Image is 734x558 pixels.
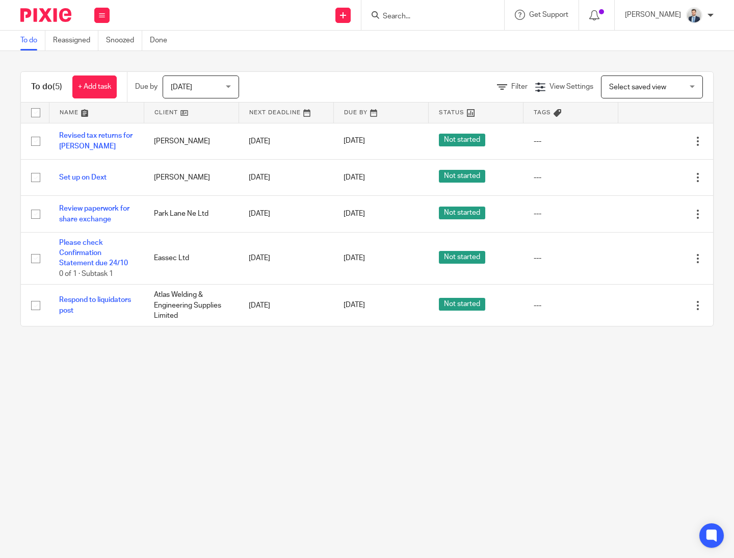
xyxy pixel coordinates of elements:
div: --- [534,209,608,219]
span: Get Support [529,11,568,18]
td: [PERSON_NAME] [144,123,239,159]
div: --- [534,300,608,311]
td: [DATE] [239,123,333,159]
a: Set up on Dext [59,174,107,181]
span: [DATE] [344,174,365,181]
span: Filter [511,83,528,90]
span: 0 of 1 · Subtask 1 [59,270,113,277]
td: [DATE] [239,285,333,326]
a: Review paperwork for share exchange [59,205,129,222]
span: Not started [439,251,485,264]
td: Atlas Welding & Engineering Supplies Limited [144,285,239,326]
div: --- [534,136,608,146]
td: Park Lane Ne Ltd [144,196,239,232]
img: Pixie [20,8,71,22]
td: [DATE] [239,232,333,285]
span: Select saved view [609,84,666,91]
input: Search [382,12,474,21]
td: [DATE] [239,159,333,195]
td: Eassec Ltd [144,232,239,285]
a: Revised tax returns for [PERSON_NAME] [59,132,133,149]
span: [DATE] [344,302,365,309]
td: [PERSON_NAME] [144,159,239,195]
span: Not started [439,207,485,219]
span: [DATE] [344,255,365,262]
a: Done [150,31,175,50]
span: [DATE] [344,138,365,145]
span: Not started [439,170,485,183]
div: --- [534,172,608,183]
a: To do [20,31,45,50]
span: [DATE] [344,210,365,217]
p: [PERSON_NAME] [625,10,681,20]
span: [DATE] [171,84,192,91]
td: [DATE] [239,196,333,232]
a: Reassigned [53,31,98,50]
a: Please check Confirmation Statement due 24/10 [59,239,128,267]
p: Due by [135,82,158,92]
span: Not started [439,298,485,311]
span: View Settings [549,83,593,90]
div: --- [534,253,608,263]
img: LinkedIn%20Profile.jpeg [686,7,702,23]
span: Not started [439,134,485,146]
span: (5) [53,83,62,91]
span: Tags [534,110,551,115]
a: Respond to liquidators post [59,296,131,314]
a: + Add task [72,75,117,98]
a: Snoozed [106,31,142,50]
h1: To do [31,82,62,92]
